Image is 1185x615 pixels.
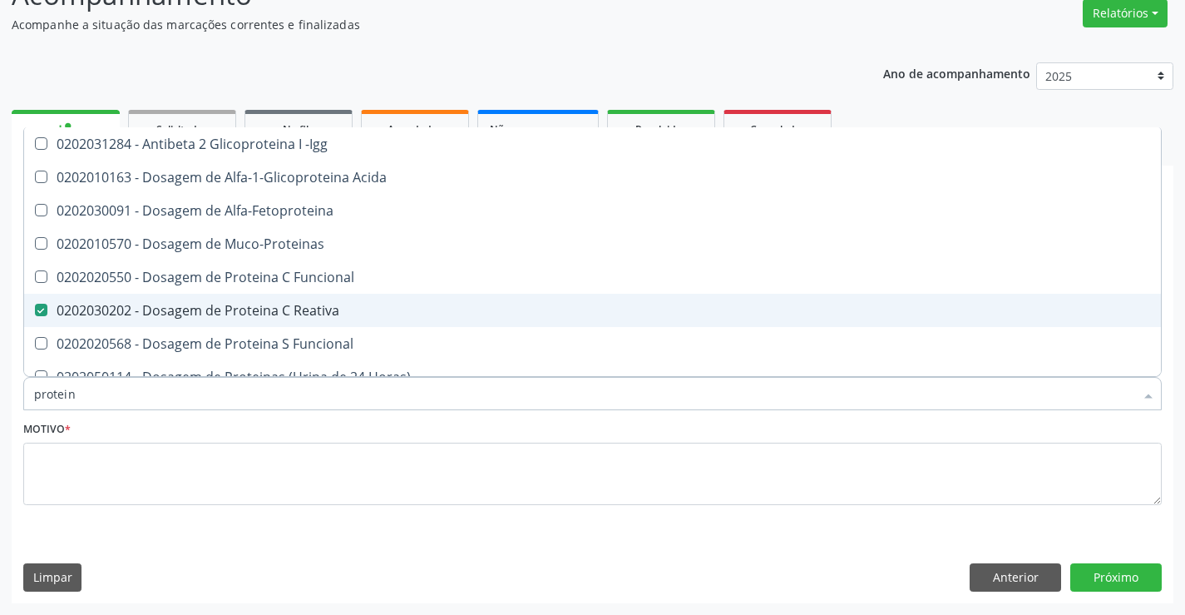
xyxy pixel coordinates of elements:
span: Cancelados [750,122,806,136]
p: Acompanhe a situação das marcações correntes e finalizadas [12,16,825,33]
div: 0202020568 - Dosagem de Proteina S Funcional [34,337,1151,350]
div: 0202020550 - Dosagem de Proteina C Funcional [34,270,1151,284]
span: Não compareceram [490,122,586,136]
span: Resolvidos [635,122,687,136]
p: Ano de acompanhamento [883,62,1030,83]
input: Buscar por procedimentos [34,377,1134,410]
button: Próximo [1070,563,1162,592]
div: 0202030091 - Dosagem de Alfa-Fetoproteina [34,204,1151,217]
span: Na fila [283,122,314,136]
div: 0202010163 - Dosagem de Alfa-1-Glicoproteina Acida [34,171,1151,184]
div: 0202010570 - Dosagem de Muco-Proteinas [34,237,1151,250]
span: Agendados [388,122,442,136]
div: 0202030202 - Dosagem de Proteina C Reativa [34,304,1151,317]
div: 0202031284 - Antibeta 2 Glicoproteina I -Igg [34,137,1151,151]
div: 0202050114 - Dosagem de Proteinas (Urina de 24 Horas) [34,370,1151,384]
label: Motivo [23,417,71,443]
span: Solicitados [156,122,208,136]
div: person_add [57,120,75,138]
button: Anterior [970,563,1061,592]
